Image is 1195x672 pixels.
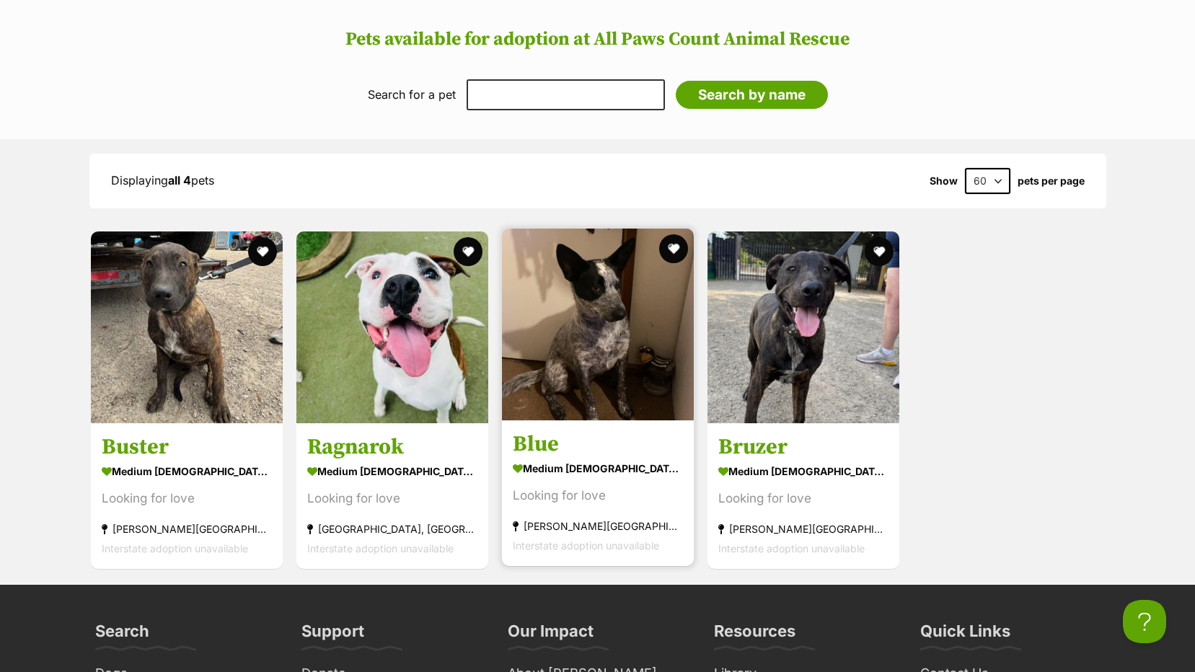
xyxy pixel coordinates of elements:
[502,420,694,566] a: Blue medium [DEMOGRAPHIC_DATA] Dog Looking for love [PERSON_NAME][GEOGRAPHIC_DATA] Interstate ado...
[102,519,272,539] div: [PERSON_NAME][GEOGRAPHIC_DATA]
[718,433,888,461] h3: Bruzer
[168,173,191,187] strong: all 4
[95,621,149,650] h3: Search
[248,237,277,266] button: favourite
[102,433,272,461] h3: Buster
[14,29,1181,50] h2: Pets available for adoption at All Paws Count Animal Rescue
[865,237,894,266] button: favourite
[296,423,488,569] a: Ragnarok medium [DEMOGRAPHIC_DATA] Dog Looking for love [GEOGRAPHIC_DATA], [GEOGRAPHIC_DATA] Inte...
[659,234,688,263] button: favourite
[718,461,888,482] div: medium [DEMOGRAPHIC_DATA] Dog
[111,173,214,187] span: Displaying pets
[102,542,248,554] span: Interstate adoption unavailable
[307,433,477,461] h3: Ragnarok
[307,542,454,554] span: Interstate adoption unavailable
[296,231,488,423] img: Ragnarok
[718,519,888,539] div: [PERSON_NAME][GEOGRAPHIC_DATA]
[1018,175,1085,187] label: pets per page
[368,88,456,101] label: Search for a pet
[707,231,899,423] img: Bruzer
[301,621,364,650] h3: Support
[513,486,683,505] div: Looking for love
[307,519,477,539] div: [GEOGRAPHIC_DATA], [GEOGRAPHIC_DATA]
[513,539,659,552] span: Interstate adoption unavailable
[1123,600,1166,643] iframe: Help Scout Beacon - Open
[307,489,477,508] div: Looking for love
[508,621,594,650] h3: Our Impact
[718,542,865,554] span: Interstate adoption unavailable
[502,229,694,420] img: Blue
[102,461,272,482] div: medium [DEMOGRAPHIC_DATA] Dog
[513,458,683,479] div: medium [DEMOGRAPHIC_DATA] Dog
[454,237,482,266] button: favourite
[718,489,888,508] div: Looking for love
[676,81,828,110] input: Search by name
[513,516,683,536] div: [PERSON_NAME][GEOGRAPHIC_DATA]
[707,423,899,569] a: Bruzer medium [DEMOGRAPHIC_DATA] Dog Looking for love [PERSON_NAME][GEOGRAPHIC_DATA] Interstate a...
[513,430,683,458] h3: Blue
[930,175,958,187] span: Show
[714,621,795,650] h3: Resources
[920,621,1010,650] h3: Quick Links
[91,423,283,569] a: Buster medium [DEMOGRAPHIC_DATA] Dog Looking for love [PERSON_NAME][GEOGRAPHIC_DATA] Interstate a...
[102,489,272,508] div: Looking for love
[91,231,283,423] img: Buster
[307,461,477,482] div: medium [DEMOGRAPHIC_DATA] Dog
